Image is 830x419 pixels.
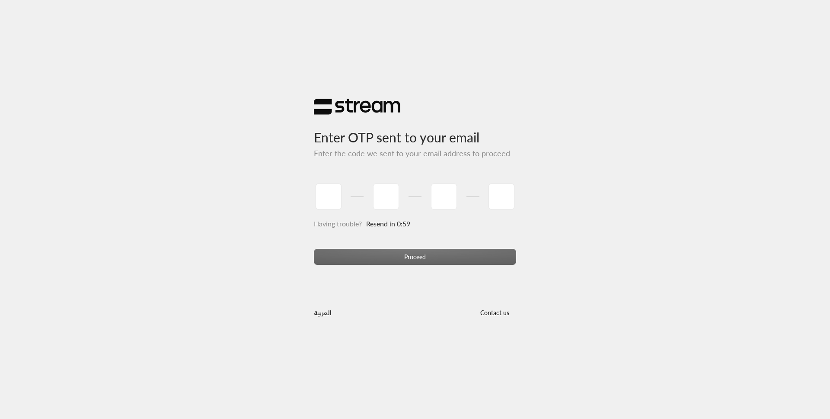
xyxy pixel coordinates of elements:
span: Having trouble? [314,219,362,228]
img: Stream Logo [314,98,400,115]
a: العربية [314,304,332,320]
a: Contact us [473,309,516,316]
button: Contact us [473,304,516,320]
span: Resend in 0:59 [366,219,410,228]
h5: Enter the code we sent to your email address to proceed [314,149,516,158]
h3: Enter OTP sent to your email [314,115,516,145]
